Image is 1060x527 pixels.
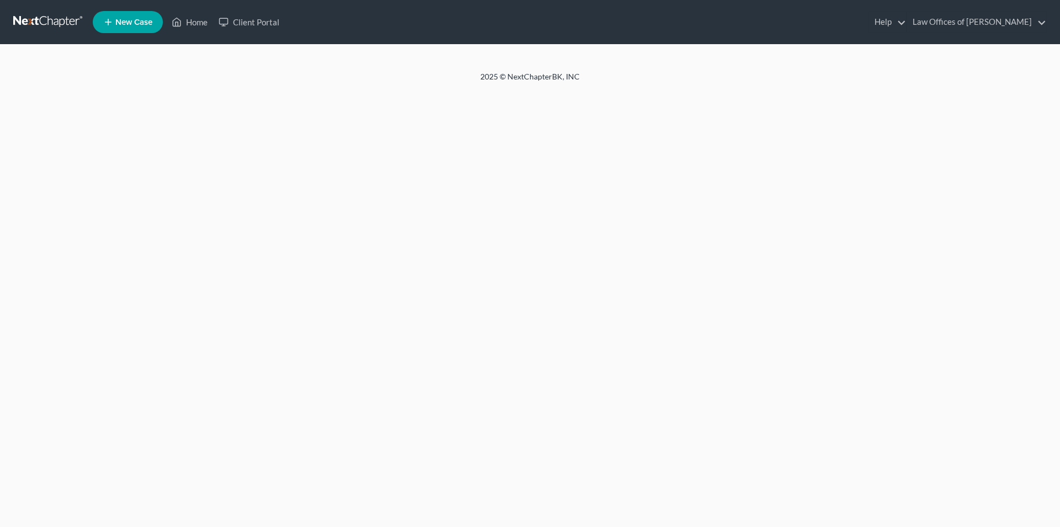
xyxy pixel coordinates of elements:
[869,12,906,32] a: Help
[213,12,285,32] a: Client Portal
[93,11,163,33] new-legal-case-button: New Case
[215,71,845,91] div: 2025 © NextChapterBK, INC
[166,12,213,32] a: Home
[907,12,1046,32] a: Law Offices of [PERSON_NAME]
